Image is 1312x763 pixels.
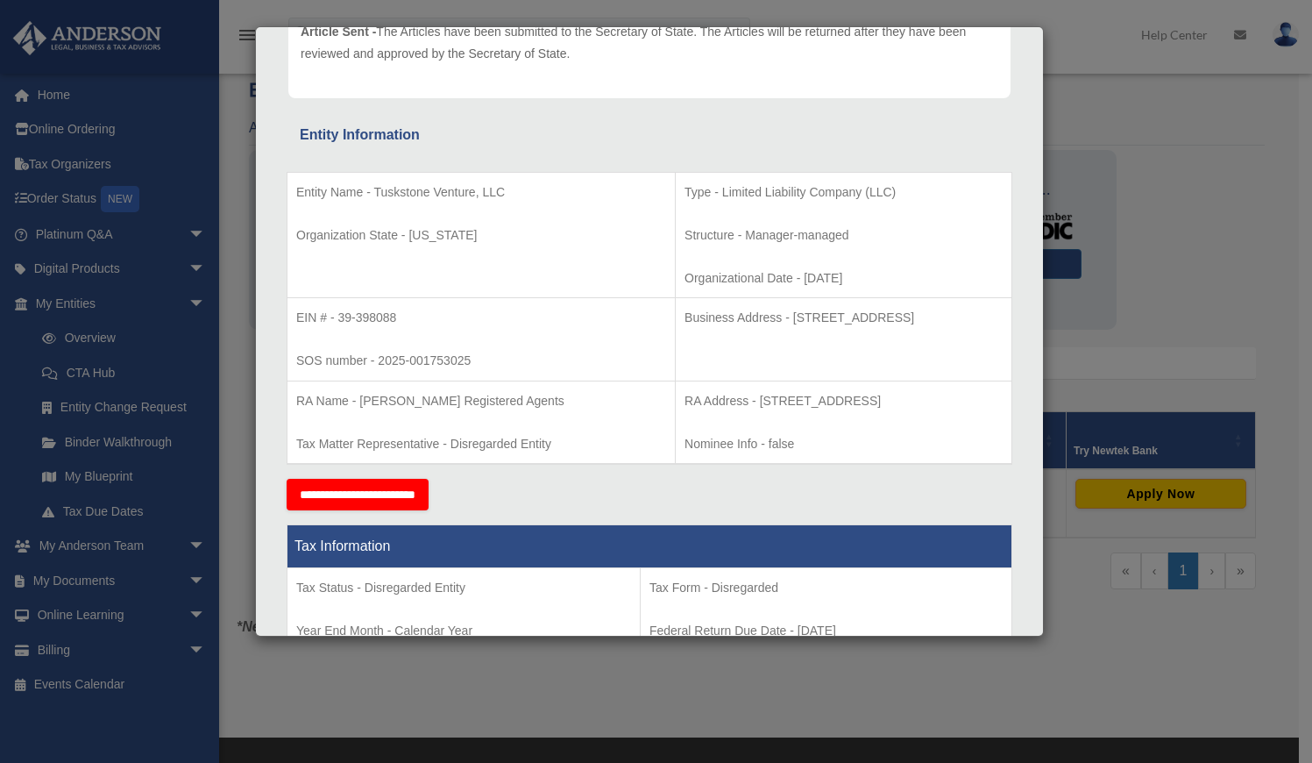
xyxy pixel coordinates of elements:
[296,225,666,246] p: Organization State - [US_STATE]
[684,267,1003,289] p: Organizational Date - [DATE]
[301,21,998,64] p: The Articles have been submitted to the Secretary of State. The Articles will be returned after t...
[296,577,631,599] p: Tax Status - Disregarded Entity
[684,307,1003,329] p: Business Address - [STREET_ADDRESS]
[649,577,1003,599] p: Tax Form - Disregarded
[684,390,1003,412] p: RA Address - [STREET_ADDRESS]
[296,307,666,329] p: EIN # - 39-398088
[296,620,631,642] p: Year End Month - Calendar Year
[301,25,376,39] span: Article Sent -
[684,225,1003,246] p: Structure - Manager-managed
[296,390,666,412] p: RA Name - [PERSON_NAME] Registered Agents
[649,620,1003,642] p: Federal Return Due Date - [DATE]
[684,182,1003,203] p: Type - Limited Liability Company (LLC)
[287,568,641,698] td: Tax Period Type - Calendar Year
[287,525,1012,568] th: Tax Information
[296,433,666,455] p: Tax Matter Representative - Disregarded Entity
[300,123,999,147] div: Entity Information
[296,350,666,372] p: SOS number - 2025-001753025
[296,182,666,203] p: Entity Name - Tuskstone Venture, LLC
[684,433,1003,455] p: Nominee Info - false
